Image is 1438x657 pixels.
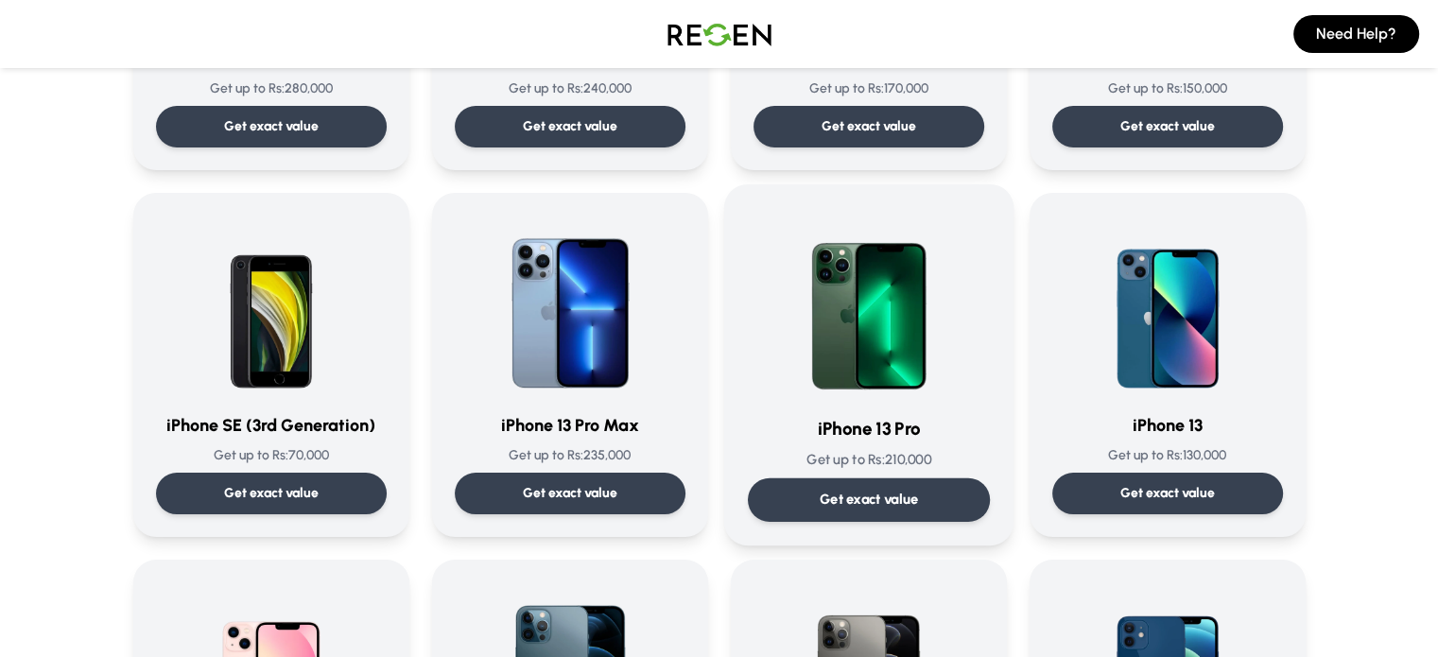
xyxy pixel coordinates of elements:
[773,208,964,399] img: iPhone 13 Pro
[523,484,617,503] p: Get exact value
[754,79,984,98] p: Get up to Rs: 170,000
[653,8,786,61] img: Logo
[1052,412,1283,439] h3: iPhone 13
[181,216,362,397] img: iPhone SE (3rd Generation)
[747,415,989,442] h3: iPhone 13 Pro
[819,490,918,510] p: Get exact value
[1120,484,1215,503] p: Get exact value
[455,446,685,465] p: Get up to Rs: 235,000
[1077,216,1258,397] img: iPhone 13
[747,450,989,470] p: Get up to Rs: 210,000
[1052,446,1283,465] p: Get up to Rs: 130,000
[156,412,387,439] h3: iPhone SE (3rd Generation)
[479,216,661,397] img: iPhone 13 Pro Max
[156,79,387,98] p: Get up to Rs: 280,000
[455,412,685,439] h3: iPhone 13 Pro Max
[224,117,319,136] p: Get exact value
[1293,15,1419,53] button: Need Help?
[523,117,617,136] p: Get exact value
[1052,79,1283,98] p: Get up to Rs: 150,000
[156,446,387,465] p: Get up to Rs: 70,000
[224,484,319,503] p: Get exact value
[455,79,685,98] p: Get up to Rs: 240,000
[822,117,916,136] p: Get exact value
[1120,117,1215,136] p: Get exact value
